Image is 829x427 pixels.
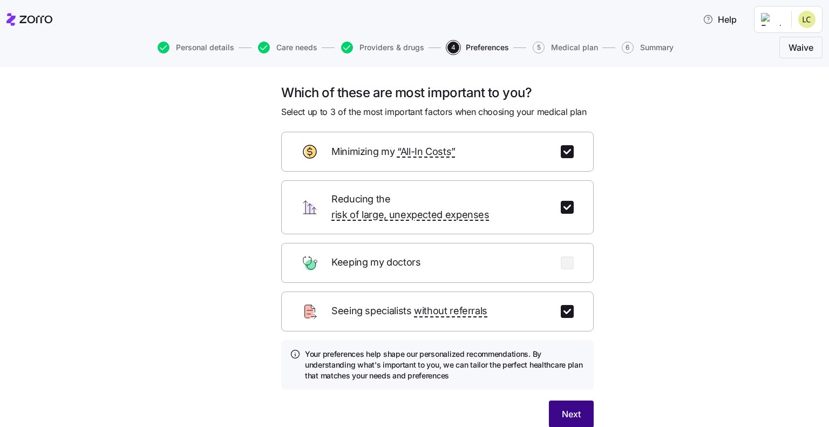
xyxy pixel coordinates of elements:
[551,44,598,51] span: Medical plan
[798,11,816,28] img: 5a9ccd341937cf74e1c5f6eb633f275f
[155,42,234,53] a: Personal details
[562,408,581,421] span: Next
[466,44,509,51] span: Preferences
[331,192,548,223] span: Reducing the
[640,44,674,51] span: Summary
[779,37,823,58] button: Waive
[339,42,424,53] a: Providers & drugs
[258,42,317,53] button: Care needs
[533,42,545,53] span: 5
[158,42,234,53] button: Personal details
[703,13,737,26] span: Help
[305,349,585,382] h4: Your preferences help shape our personalized recommendations. By understanding what's important t...
[622,42,634,53] span: 6
[331,255,423,270] span: Keeping my doctors
[331,303,487,319] span: Seeing specialists
[445,42,509,53] a: 4Preferences
[447,42,459,53] span: 4
[281,105,587,119] span: Select up to 3 of the most important factors when choosing your medical plan
[359,44,424,51] span: Providers & drugs
[447,42,509,53] button: 4Preferences
[276,44,317,51] span: Care needs
[331,144,456,160] span: Minimizing my
[789,41,813,54] span: Waive
[761,13,783,26] img: Employer logo
[281,84,594,101] h1: Which of these are most important to you?
[341,42,424,53] button: Providers & drugs
[397,144,456,160] span: “All-In Costs”
[331,207,490,223] span: risk of large, unexpected expenses
[694,9,745,30] button: Help
[414,303,487,319] span: without referrals
[256,42,317,53] a: Care needs
[622,42,674,53] button: 6Summary
[533,42,598,53] button: 5Medical plan
[176,44,234,51] span: Personal details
